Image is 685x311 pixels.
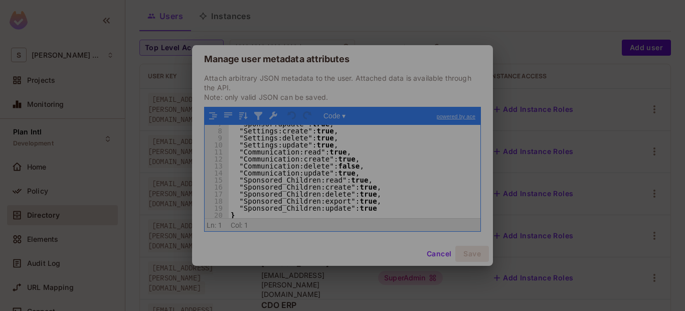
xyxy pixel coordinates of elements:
div: 11 [205,148,229,155]
a: powered by ace [432,107,480,125]
h2: Manage user metadata attributes [192,45,493,73]
div: 9 [205,134,229,141]
span: 1 [218,221,222,229]
button: Compact JSON data, remove all whitespaces (Ctrl+Shift+I) [222,109,235,122]
div: 18 [205,197,229,204]
p: Attach arbitrary JSON metadata to the user. Attached data is available through the API. Note: onl... [204,73,481,102]
button: Undo last action (Ctrl+Z) [286,109,299,122]
div: 12 [205,155,229,162]
button: Save [455,246,489,262]
button: Cancel [423,246,455,262]
div: 13 [205,162,229,169]
button: Sort contents [237,109,250,122]
div: 15 [205,176,229,183]
div: 17 [205,190,229,197]
button: Redo (Ctrl+Shift+Z) [301,109,314,122]
button: Code ▾ [320,109,349,122]
div: 20 [205,211,229,218]
button: Filter, sort, or transform contents [252,109,265,122]
div: 8 [205,127,229,134]
button: Repair JSON: fix quotes and escape characters, remove comments and JSONP notation, turn JavaScrip... [267,109,280,122]
span: Col: [231,221,243,229]
button: Format JSON data, with proper indentation and line feeds (Ctrl+I) [207,109,220,122]
div: 10 [205,141,229,148]
span: Ln: [207,221,216,229]
div: 19 [205,204,229,211]
div: 14 [205,169,229,176]
span: 1 [244,221,248,229]
div: 16 [205,183,229,190]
